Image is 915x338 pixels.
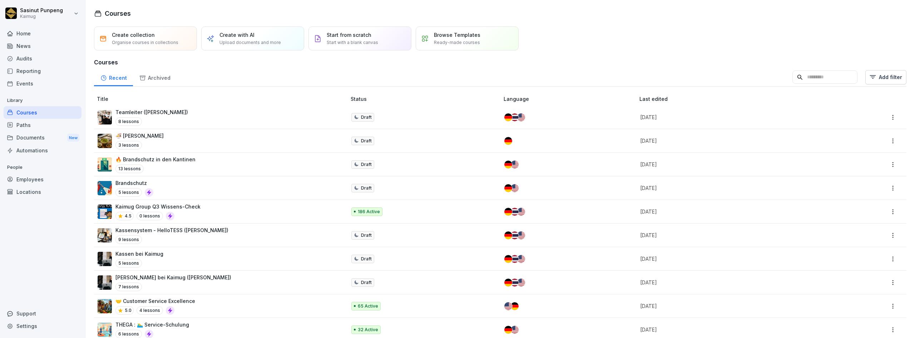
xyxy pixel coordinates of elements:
[115,226,228,234] p: Kassensystem - HelloTESS ([PERSON_NAME])
[640,231,830,239] p: [DATE]
[640,279,830,286] p: [DATE]
[219,39,281,46] p: Upload documents and more
[504,137,512,145] img: de.svg
[504,255,512,263] img: de.svg
[361,114,372,121] p: Draft
[98,205,112,219] img: e5wlzal6fzyyu8pkl39fd17k.png
[358,303,378,309] p: 65 Active
[511,302,519,310] img: de.svg
[115,274,231,281] p: [PERSON_NAME] bei Kaimug ([PERSON_NAME])
[504,302,512,310] img: us.svg
[640,302,830,310] p: [DATE]
[640,184,830,192] p: [DATE]
[98,228,112,243] img: k4tsflh0pn5eas51klv85bn1.png
[511,255,519,263] img: th.svg
[517,208,525,216] img: us.svg
[4,106,81,119] a: Courses
[105,9,131,18] h1: Courses
[115,321,189,328] p: THEGA : 🏊‍♂️ Service-Schulung
[434,39,480,46] p: Ready-made courses
[640,161,830,168] p: [DATE]
[115,156,196,163] p: 🔥 Brandschutz in den Kantinen
[94,58,906,67] h3: Courses
[511,161,519,168] img: us.svg
[4,131,81,144] a: DocumentsNew
[115,108,188,116] p: Teamleiter ([PERSON_NAME])
[4,77,81,90] div: Events
[4,173,81,186] a: Employees
[112,39,178,46] p: Organise courses in collections
[327,31,371,39] p: Start from scratch
[361,161,372,168] p: Draft
[115,235,142,244] p: 9 lessons
[358,327,378,333] p: 32 Active
[640,137,830,144] p: [DATE]
[361,185,372,191] p: Draft
[98,181,112,195] img: b0iy7e1gfawqjs4nezxuanzk.png
[4,162,81,173] p: People
[517,279,525,286] img: us.svg
[511,208,519,216] img: th.svg
[4,65,81,77] a: Reporting
[115,132,164,139] p: 🍜 [PERSON_NAME]
[4,144,81,157] a: Automations
[115,141,142,150] p: 3 lessons
[98,275,112,290] img: dl77onhohrz39aq74lwupjv4.png
[640,326,830,333] p: [DATE]
[4,27,81,40] a: Home
[640,208,830,215] p: [DATE]
[517,255,525,263] img: us.svg
[115,250,163,258] p: Kassen bei Kaimug
[115,259,142,268] p: 5 lessons
[98,299,112,313] img: t4pbym28f6l0mdwi5yze01sv.png
[511,231,519,239] img: th.svg
[115,203,201,210] p: Kaimug Group Q3 Wissens-Check
[125,213,132,219] p: 4.5
[98,157,112,172] img: nu7qc8ifpiqoep3oh7gb21uj.png
[125,307,132,314] p: 5.0
[133,68,177,86] a: Archived
[504,184,512,192] img: de.svg
[4,40,81,52] a: News
[504,231,512,239] img: de.svg
[511,279,519,286] img: th.svg
[361,138,372,144] p: Draft
[98,323,112,337] img: wcu8mcyxm0k4gzhvf0psz47j.png
[98,134,112,148] img: kcbrm6dpgkna49ar91ez3gqo.png
[358,209,380,215] p: 186 Active
[4,186,81,198] a: Locations
[640,113,830,121] p: [DATE]
[115,165,144,173] p: 13 lessons
[98,110,112,124] img: pytyph5pk76tu4q1kwztnixg.png
[361,232,372,239] p: Draft
[511,184,519,192] img: us.svg
[137,212,163,220] p: 0 lessons
[865,70,906,84] button: Add filter
[351,95,501,103] p: Status
[20,8,63,14] p: Sasinut Punpeng
[219,31,254,39] p: Create with AI
[4,52,81,65] a: Audits
[4,320,81,332] a: Settings
[361,256,372,262] p: Draft
[137,306,163,315] p: 4 lessons
[504,279,512,286] img: de.svg
[361,279,372,286] p: Draft
[115,188,142,197] p: 5 lessons
[115,283,142,291] p: 7 lessons
[504,208,512,216] img: de.svg
[97,95,348,103] p: Title
[504,95,637,103] p: Language
[4,119,81,131] a: Paths
[94,68,133,86] a: Recent
[115,297,195,305] p: 🤝 Customer Service Excellence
